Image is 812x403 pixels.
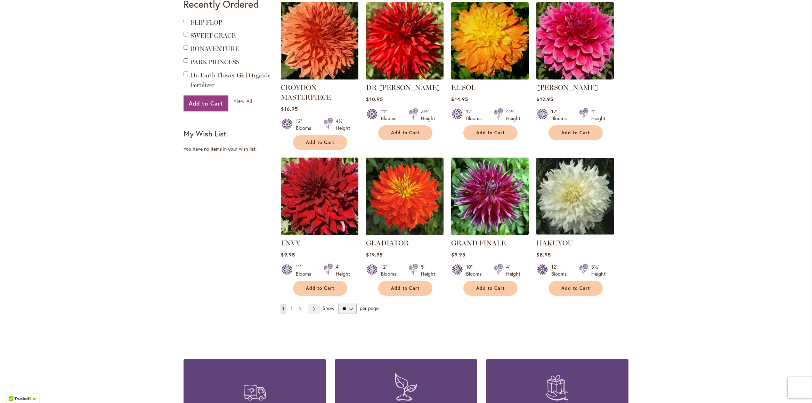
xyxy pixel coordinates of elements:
[551,263,571,277] div: 12" Blooms
[190,19,222,26] a: FLIP FLOP
[281,2,358,79] img: CROYDON MASTERPIECE
[297,304,303,314] a: 3
[551,108,571,122] div: 12" Blooms
[451,230,529,236] a: Grand Finale
[536,2,614,79] img: EMORY PAUL
[536,96,553,102] span: $12.95
[378,281,432,296] button: Add to Cart
[391,285,420,291] span: Add to Cart
[184,128,226,138] strong: My Wish List
[5,378,25,398] iframe: Launch Accessibility Center
[234,98,253,104] span: View All
[451,96,468,102] span: $14.95
[366,96,383,102] span: $10.95
[323,305,334,311] span: Show
[366,239,409,247] a: GLADIATOR
[281,230,358,236] a: Envy
[463,281,518,296] button: Add to Cart
[190,32,236,40] a: SWEET GRACE
[451,158,529,235] img: Grand Finale
[591,108,606,122] div: 4' Height
[281,106,298,112] span: $16.95
[296,118,315,132] div: 12" Blooms
[451,83,476,92] a: EL SOL
[366,230,444,236] a: Gladiator
[378,125,432,140] button: Add to Cart
[360,305,379,311] span: per page
[299,306,301,311] span: 3
[466,263,486,277] div: 10" Blooms
[536,230,614,236] a: Hakuyou
[281,251,295,258] span: $9.95
[476,285,505,291] span: Add to Cart
[536,251,551,258] span: $8.95
[366,158,444,235] img: Gladiator
[190,45,239,53] a: BONAVENTURE
[381,108,400,122] div: 11" Blooms
[293,135,347,150] button: Add to Cart
[549,281,603,296] button: Add to Cart
[336,263,350,277] div: 4' Height
[381,263,400,277] div: 12" Blooms
[189,100,223,107] span: Add to Cart
[561,285,590,291] span: Add to Cart
[184,145,276,152] div: You have no items in your wish list.
[366,2,444,79] img: DR LES
[234,98,253,104] a: View All
[421,263,435,277] div: 5' Height
[466,108,486,122] div: 12" Blooms
[506,108,520,122] div: 4½' Height
[281,239,300,247] a: ENVY
[536,239,573,247] a: HAKUYOU
[476,130,505,136] span: Add to Cart
[451,2,529,79] img: EL SOL
[281,158,358,235] img: Envy
[549,125,603,140] button: Add to Cart
[463,125,518,140] button: Add to Cart
[451,74,529,81] a: EL SOL
[190,58,239,66] a: PARK PRINCESS
[421,108,435,122] div: 3½' Height
[366,251,382,258] span: $19.95
[536,158,614,235] img: Hakuyou
[561,130,590,136] span: Add to Cart
[296,263,315,277] div: 11" Blooms
[184,95,228,111] button: Add to Cart
[591,263,606,277] div: 3½' Height
[293,281,347,296] button: Add to Cart
[366,74,444,81] a: DR LES
[281,83,331,101] a: CROYDON MASTERPIECE
[506,263,520,277] div: 4' Height
[451,239,506,247] a: GRAND FINALE
[536,83,598,92] a: [PERSON_NAME]
[391,130,420,136] span: Add to Cart
[290,306,292,311] span: 2
[190,72,270,89] a: Dr. Earth Flower Girl Organic Fertilizer
[289,304,294,314] a: 2
[281,74,358,81] a: CROYDON MASTERPIECE
[306,285,334,291] span: Add to Cart
[451,251,465,258] span: $9.95
[536,74,614,81] a: EMORY PAUL
[336,118,350,132] div: 4½' Height
[282,306,284,311] span: 1
[366,83,440,92] a: DR [PERSON_NAME]
[306,140,334,145] span: Add to Cart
